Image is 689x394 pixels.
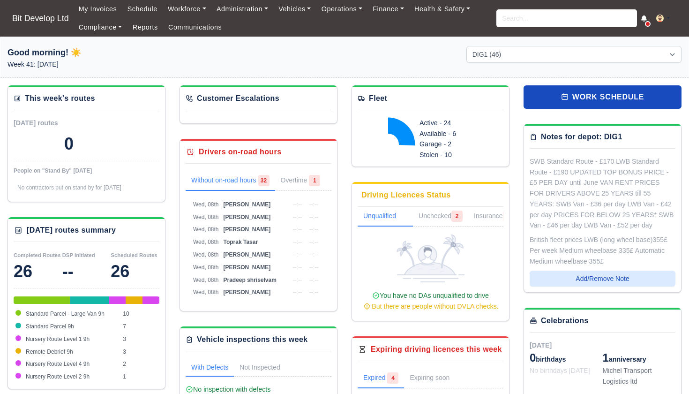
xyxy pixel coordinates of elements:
span: 0 [530,351,536,364]
a: Unchecked [413,207,468,227]
span: --:-- [293,214,302,220]
span: [PERSON_NAME] [223,226,270,233]
td: 3 [120,346,159,358]
span: --:-- [293,289,302,295]
span: Wed, 08th [193,201,218,208]
a: Overtime [275,171,326,191]
div: Nursery Route Level 4 9h [142,296,154,304]
span: Remote Debrief 9h [26,349,73,355]
span: --:-- [293,251,302,258]
span: --:-- [309,201,318,208]
span: Nursery Route Level 1 9h [26,336,90,342]
div: Fleet [369,93,387,104]
span: Toprak Tasar [223,239,258,245]
div: Stolen - 10 [419,150,493,160]
a: work schedule [524,85,682,109]
span: 2 [451,211,463,222]
span: --:-- [309,239,318,245]
div: [DATE] routes summary [27,225,116,236]
div: Vehicle inspections this week [197,334,308,345]
span: No inspection with defects [186,386,270,393]
span: --:-- [309,289,318,295]
div: Celebrations [541,315,589,326]
td: 2 [120,358,159,371]
td: 3 [120,333,159,346]
a: Compliance [74,18,127,37]
input: Search... [496,9,637,27]
div: 26 [14,262,62,281]
span: --:-- [293,277,302,283]
div: This week's routes [25,93,95,104]
span: Pradeep shriselvam [223,277,276,283]
span: Wed, 08th [193,264,218,271]
span: Wed, 08th [193,277,218,283]
span: 32 [258,175,270,186]
small: Scheduled Routes [111,252,157,258]
a: Without on-road hours [186,171,275,191]
a: Communications [163,18,227,37]
div: [DATE] routes [14,118,87,129]
div: Expiring driving licences this week [371,344,502,355]
span: 4 [387,372,398,384]
a: Reports [127,18,163,37]
div: anniversary [603,350,676,365]
span: Standard Parcel 9h [26,323,74,330]
span: --:-- [293,201,302,208]
div: People on "Stand By" [DATE] [14,167,159,174]
span: Wed, 08th [193,251,218,258]
span: Wed, 08th [193,289,218,295]
a: Unqualified [358,207,413,227]
span: [PERSON_NAME] [223,264,270,271]
span: Nursery Route Level 2 9h [26,373,90,380]
button: Add/Remove Note [530,271,675,287]
span: No contractors put on stand by for [DATE] [17,184,121,191]
div: -- [62,262,111,281]
a: Not Inspected [234,359,285,377]
div: Nursery Route Level 2 9h [154,296,159,304]
h1: Good morning! ☀️ [7,46,223,59]
div: Standard Parcel - Large Van 9h [14,296,70,304]
a: Expiring soon [404,369,468,388]
span: 1 [309,175,320,186]
div: Remote Debrief 9h [126,296,142,304]
span: [PERSON_NAME] [223,251,270,258]
div: Driving Licences Status [361,189,451,201]
span: [PERSON_NAME] [223,289,270,295]
span: --:-- [293,264,302,271]
td: 7 [120,320,159,333]
div: Available - 6 [419,129,493,139]
span: 1 [503,211,514,222]
span: --:-- [309,214,318,220]
div: Nursery Route Level 1 9h [109,296,126,304]
span: [DATE] [530,341,552,349]
td: 1 [120,371,159,383]
span: --:-- [293,226,302,233]
div: Customer Escalations [197,93,279,104]
div: birthdays [530,350,603,365]
span: Wed, 08th [193,226,218,233]
span: --:-- [309,277,318,283]
div: British fleet prices LWB (long wheel base)355£ Per week Medium wheelbase 335£ Automatic Medium wh... [530,235,675,266]
a: With Defects [186,359,234,377]
span: Wed, 08th [193,214,218,220]
small: Completed Routes [14,252,61,258]
div: Drivers on-road hours [199,146,281,158]
small: DSP Initiated [62,252,95,258]
span: 1 [603,351,609,364]
div: Notes for depot: DIG1 [541,131,622,143]
div: Garage - 2 [419,139,493,150]
div: 26 [111,262,159,281]
span: No birthdays [DATE] [530,367,590,374]
p: Week 41: [DATE] [7,59,223,70]
div: Standard Parcel 9h [70,296,109,304]
span: --:-- [293,239,302,245]
td: 10 [120,308,159,320]
a: Bit Develop Ltd [7,9,74,28]
span: --:-- [309,264,318,271]
span: --:-- [309,251,318,258]
div: 0 [64,135,74,153]
div: Michel Transport Logistics ltd [603,365,676,387]
div: You have no DAs unqualified to drive [361,290,500,312]
a: Insurance [468,207,519,227]
span: --:-- [309,226,318,233]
